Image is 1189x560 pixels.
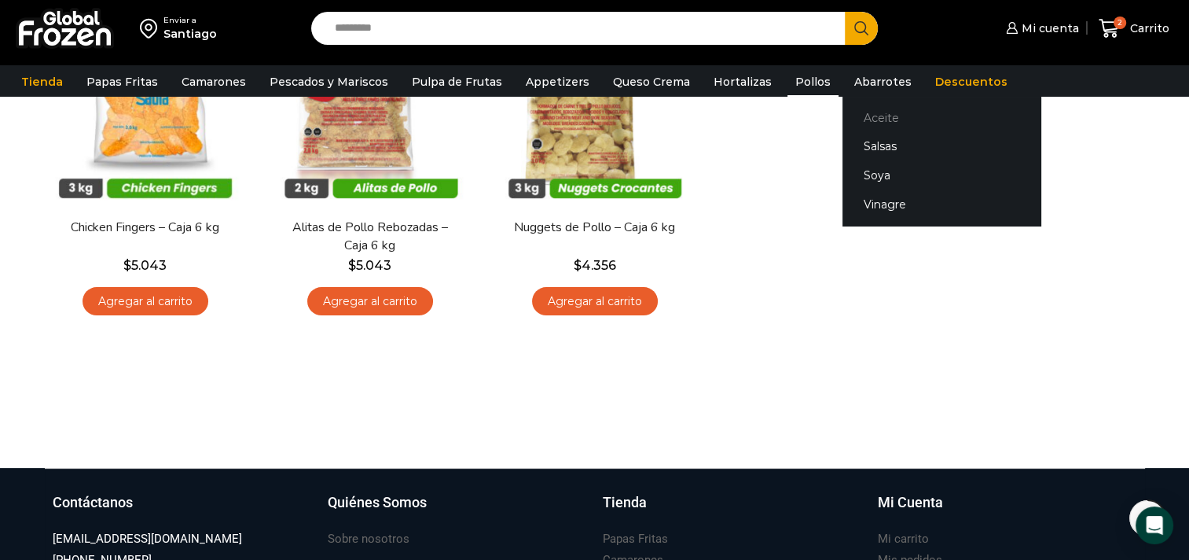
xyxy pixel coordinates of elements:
a: Chicken Fingers – Caja 6 kg [54,219,235,237]
h3: Tienda [603,492,647,513]
a: Vinagre [842,190,1040,219]
a: Camarones [174,67,254,97]
a: Papas Fritas [603,529,668,550]
a: Tienda [603,492,862,529]
h3: Mi Cuenta [878,492,943,513]
div: Open Intercom Messenger [1136,507,1173,544]
h3: Quiénes Somos [328,492,427,513]
a: Pescados y Mariscos [262,67,396,97]
h3: Mi carrito [878,531,929,547]
bdi: 5.043 [123,258,167,273]
a: Agregar al carrito: “Alitas de Pollo Rebozadas - Caja 6 kg” [307,287,433,316]
span: $ [123,258,131,273]
a: Hortalizas [706,67,780,97]
a: Quiénes Somos [328,492,587,529]
a: Salsas [842,132,1040,161]
a: Alitas de Pollo Rebozadas – Caja 6 kg [279,219,460,255]
a: Contáctanos [53,492,312,529]
a: Aceite [842,103,1040,132]
div: Santiago [163,26,217,42]
a: [EMAIL_ADDRESS][DOMAIN_NAME] [53,529,242,550]
a: Agregar al carrito: “Chicken Fingers - Caja 6 kg” [83,287,208,316]
a: Pollos [787,67,839,97]
a: Descuentos [927,67,1015,97]
a: Tienda [13,67,71,97]
h3: Contáctanos [53,492,133,513]
span: Carrito [1126,20,1169,36]
a: Queso Crema [605,67,698,97]
a: Agregar al carrito: “Nuggets de Pollo - Caja 6 kg” [532,287,658,316]
h3: [EMAIL_ADDRESS][DOMAIN_NAME] [53,531,242,547]
span: $ [348,258,356,273]
a: 2 Carrito [1095,10,1173,47]
a: Pulpa de Frutas [404,67,510,97]
a: Soya [842,161,1040,190]
h3: Papas Fritas [603,531,668,547]
a: Papas Fritas [79,67,166,97]
span: Mi cuenta [1018,20,1079,36]
span: $ [574,258,582,273]
span: 2 [1114,17,1126,29]
bdi: 5.043 [348,258,391,273]
div: Enviar a [163,15,217,26]
a: Mi carrito [878,529,929,550]
button: Search button [845,12,878,45]
bdi: 4.356 [574,258,616,273]
a: Nuggets de Pollo – Caja 6 kg [504,219,684,237]
a: Abarrotes [846,67,919,97]
h3: Sobre nosotros [328,531,409,547]
img: address-field-icon.svg [140,15,163,42]
a: Appetizers [518,67,597,97]
a: Sobre nosotros [328,529,409,550]
a: Mi cuenta [1002,13,1079,44]
a: Mi Cuenta [878,492,1137,529]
